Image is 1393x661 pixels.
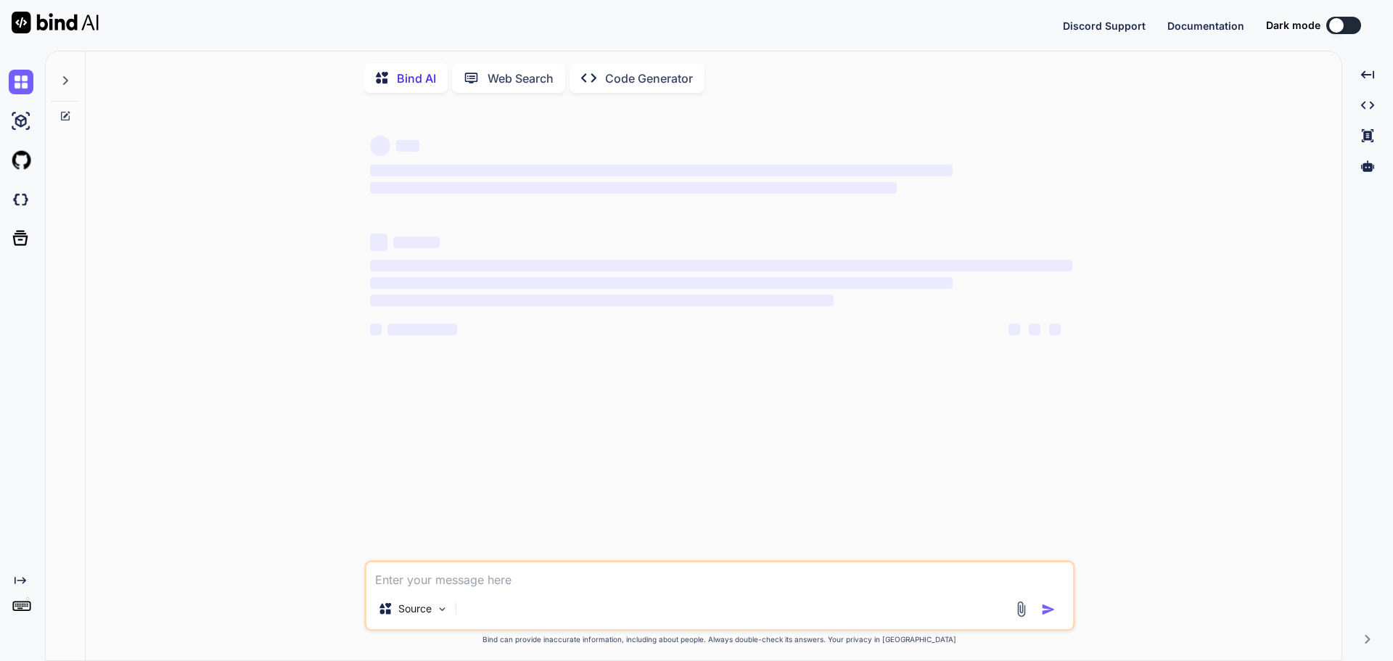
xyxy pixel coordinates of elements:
img: darkCloudIdeIcon [9,187,33,212]
span: ‌ [370,234,387,251]
img: chat [9,70,33,94]
button: Discord Support [1063,18,1146,33]
span: Discord Support [1063,20,1146,32]
span: ‌ [370,277,953,289]
img: githubLight [9,148,33,173]
p: Web Search [488,70,554,87]
span: ‌ [1029,324,1040,335]
img: Bind AI [12,12,99,33]
p: Source [398,602,432,616]
span: ‌ [393,237,440,248]
span: ‌ [1008,324,1020,335]
span: ‌ [370,165,953,176]
span: Documentation [1167,20,1244,32]
img: attachment [1013,601,1030,617]
button: Documentation [1167,18,1244,33]
span: ‌ [370,295,834,306]
span: Dark mode [1266,18,1320,33]
p: Bind AI [397,70,436,87]
span: ‌ [1049,324,1061,335]
span: ‌ [370,324,382,335]
img: ai-studio [9,109,33,134]
span: ‌ [370,260,1072,271]
p: Bind can provide inaccurate information, including about people. Always double-check its answers.... [364,634,1075,645]
span: ‌ [370,182,897,194]
p: Code Generator [605,70,693,87]
span: ‌ [370,136,390,156]
img: icon [1041,602,1056,617]
span: ‌ [387,324,457,335]
img: Pick Models [436,603,448,615]
span: ‌ [396,140,419,152]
